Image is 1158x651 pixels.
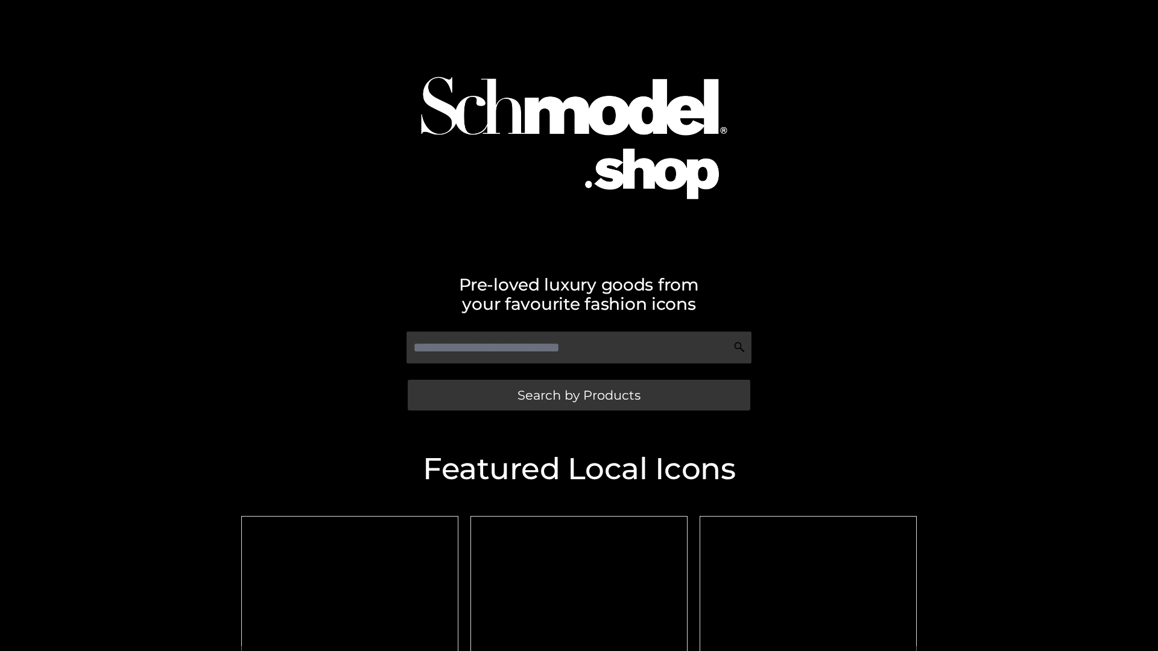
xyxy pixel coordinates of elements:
h2: Pre-loved luxury goods from your favourite fashion icons [235,275,923,313]
img: Search Icon [733,341,745,353]
span: Search by Products [517,389,641,401]
a: Search by Products [408,380,750,410]
h2: Featured Local Icons​ [235,454,923,484]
